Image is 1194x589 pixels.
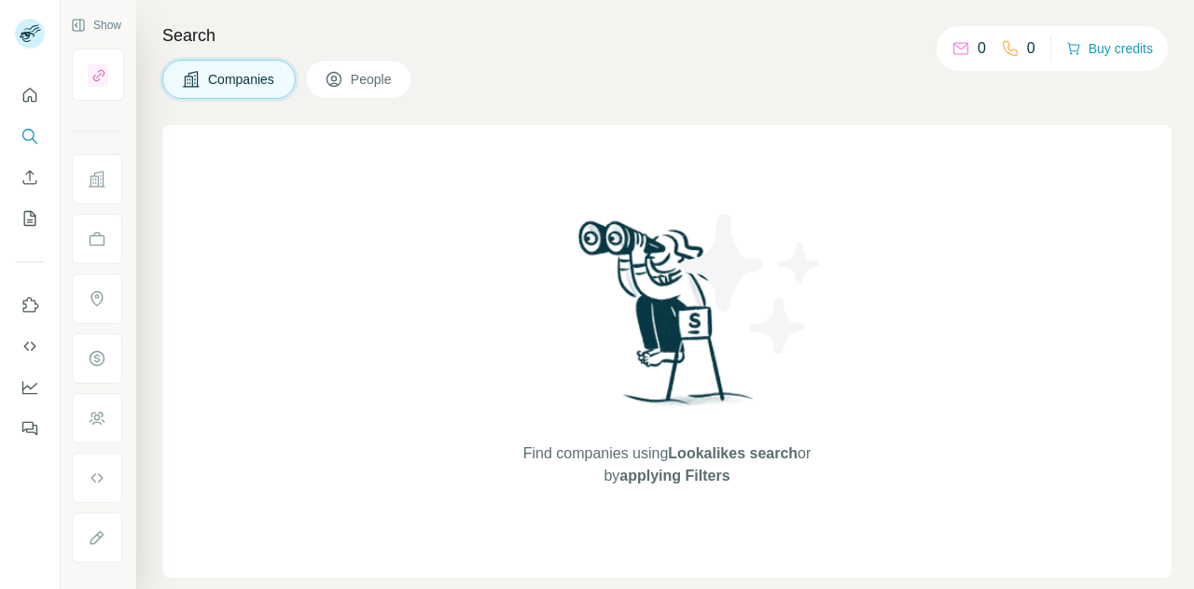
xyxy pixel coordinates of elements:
button: Dashboard [15,371,45,404]
button: Search [15,119,45,153]
h4: Search [162,22,1172,49]
button: Show [58,11,134,39]
button: Use Surfe API [15,330,45,363]
button: Feedback [15,412,45,445]
p: 0 [1027,37,1035,60]
button: My lists [15,202,45,235]
span: Companies [208,70,276,89]
img: Surfe Illustration - Stars [667,200,835,368]
img: Surfe Illustration - Woman searching with binoculars [570,216,764,424]
span: Find companies using or by [518,442,816,487]
button: Enrich CSV [15,161,45,194]
span: People [351,70,394,89]
button: Buy credits [1066,35,1153,62]
button: Use Surfe on LinkedIn [15,288,45,322]
span: applying Filters [619,468,729,484]
p: 0 [978,37,986,60]
button: Quick start [15,78,45,112]
span: Lookalikes search [668,445,798,461]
